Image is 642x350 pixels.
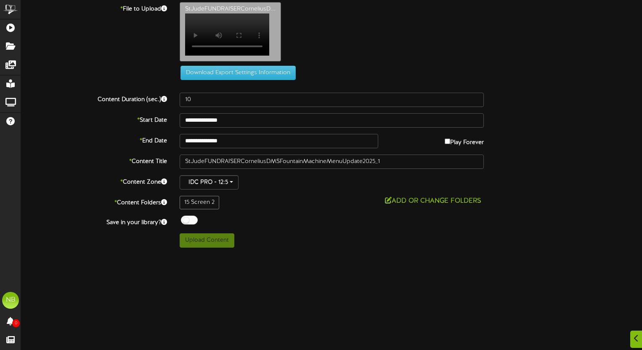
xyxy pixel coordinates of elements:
label: Content Zone [15,175,173,187]
input: Title of this Content [180,155,484,169]
label: Content Title [15,155,173,166]
span: 0 [12,319,20,327]
label: Content Duration (sec.) [15,93,173,104]
button: Add or Change Folders [382,196,484,206]
label: Play Forever [445,134,484,147]
input: Play Forever [445,139,450,144]
button: Upload Content [180,233,234,248]
label: File to Upload [15,2,173,13]
div: NB [2,292,19,309]
div: 15 Screen 2 [180,196,219,209]
label: Save in your library? [15,216,173,227]
video: Your browser does not support HTML5 video. [185,13,269,56]
button: IDC PRO - 12:5 [180,175,239,190]
a: Download Export Settings Information [176,69,296,76]
label: Start Date [15,113,173,125]
button: Download Export Settings Information [180,66,296,80]
label: End Date [15,134,173,145]
label: Content Folders [15,196,173,207]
